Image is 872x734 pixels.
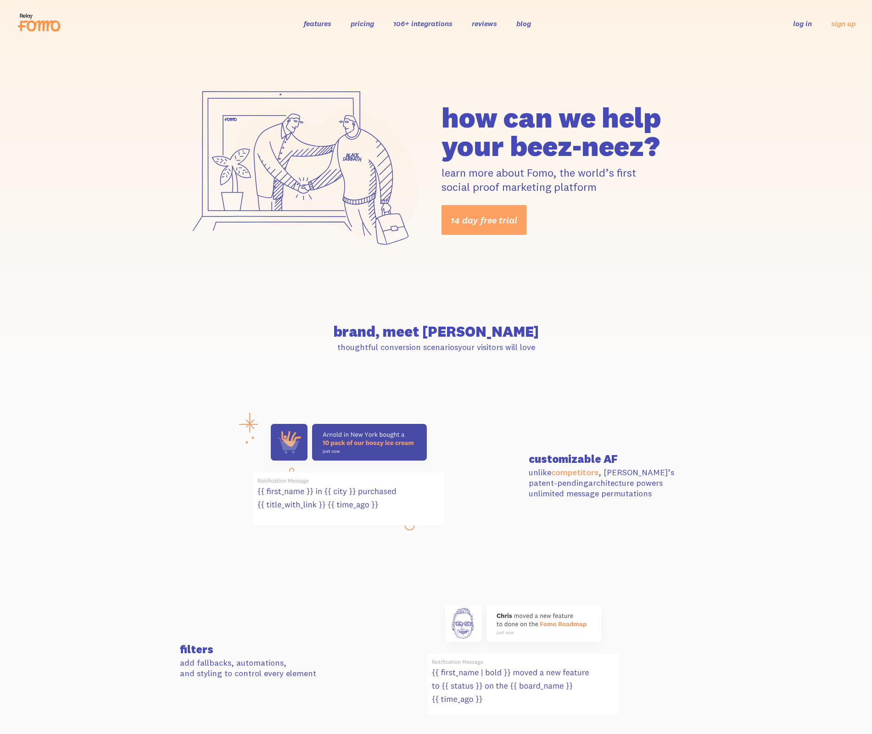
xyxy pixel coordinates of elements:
[793,19,812,28] a: log in
[180,342,692,352] p: thoughtful conversion scenarios your visitors will love
[529,467,692,499] p: unlike , [PERSON_NAME]’s patent-pending architecture powers unlimited message permutations
[393,19,453,28] a: 106+ integrations
[180,644,343,655] h3: filters
[442,205,526,235] a: 14 day free trial
[180,657,343,679] p: add fallbacks, automations, and styling to control every element
[516,19,531,28] a: blog
[551,467,598,478] a: competitors
[304,19,331,28] a: features
[442,103,692,160] h1: how can we help your beez-neez?
[529,453,692,464] h3: customizable AF
[442,166,692,194] p: learn more about Fomo, the world’s first social proof marketing platform
[831,19,855,28] a: sign up
[351,19,374,28] a: pricing
[180,324,692,339] h2: brand, meet [PERSON_NAME]
[472,19,497,28] a: reviews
